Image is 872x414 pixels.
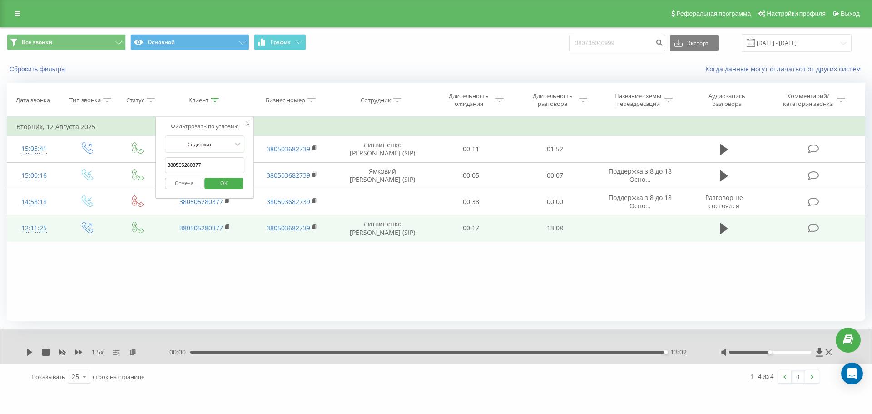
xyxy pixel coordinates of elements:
div: Фильтровать по условию [165,122,245,131]
span: Настройки профиля [767,10,826,17]
div: Аудиозапись разговора [698,92,757,108]
td: Литвиненко [PERSON_NAME] (SIP) [335,215,429,241]
td: 00:11 [429,136,513,162]
span: Выход [841,10,860,17]
button: Сбросить фильтры [7,65,70,73]
div: 12:11:25 [16,219,52,237]
span: OK [211,176,237,190]
div: Статус [126,96,144,104]
a: 380505280377 [179,197,223,206]
td: 01:52 [513,136,596,162]
input: Введите значение [165,157,245,173]
button: Экспорт [670,35,719,51]
td: 00:17 [429,215,513,241]
td: Ямковий [PERSON_NAME] (SIP) [335,162,429,189]
a: 380505280377 [179,224,223,232]
td: Вторник, 12 Августа 2025 [7,118,865,136]
td: 13:08 [513,215,596,241]
div: Дата звонка [16,96,50,104]
div: Open Intercom Messenger [841,363,863,384]
div: Название схемы переадресации [614,92,662,108]
div: Accessibility label [768,350,772,354]
a: 380503682739 [267,145,310,153]
a: 380503682739 [267,171,310,180]
span: Все звонки [22,39,52,46]
div: Длительность ожидания [445,92,493,108]
span: Разговор не состоялся [705,193,743,210]
button: Отмена [165,178,203,189]
button: Основной [130,34,249,50]
span: 13:02 [670,348,687,357]
button: График [254,34,306,50]
a: Когда данные могут отличаться от других систем [705,65,865,73]
input: Поиск по номеру [569,35,665,51]
td: 00:38 [429,189,513,215]
span: 00:00 [169,348,190,357]
button: Все звонки [7,34,126,50]
button: OK [205,178,243,189]
span: строк на странице [93,373,144,381]
span: График [271,39,291,45]
td: Литвиненко [PERSON_NAME] (SIP) [335,136,429,162]
div: 25 [72,372,79,381]
div: Сотрудник [361,96,391,104]
a: 380503682739 [267,197,310,206]
div: Тип звонка [69,96,101,104]
div: Комментарий/категория звонка [782,92,835,108]
div: Клиент [188,96,208,104]
span: Поддержка з 8 до 18 Осно... [609,167,672,184]
span: 1.5 x [91,348,104,357]
div: 14:58:18 [16,193,52,211]
span: Показывать [31,373,65,381]
td: 00:05 [429,162,513,189]
div: 15:05:41 [16,140,52,158]
div: Accessibility label [664,350,668,354]
a: 380503682739 [267,224,310,232]
span: Реферальная программа [676,10,751,17]
td: 00:07 [513,162,596,189]
span: Поддержка з 8 до 18 Осно... [609,193,672,210]
a: 1 [792,370,805,383]
div: Бизнес номер [266,96,305,104]
div: Длительность разговора [528,92,577,108]
div: 15:00:16 [16,167,52,185]
div: 1 - 4 из 4 [750,372,773,381]
td: 00:00 [513,189,596,215]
